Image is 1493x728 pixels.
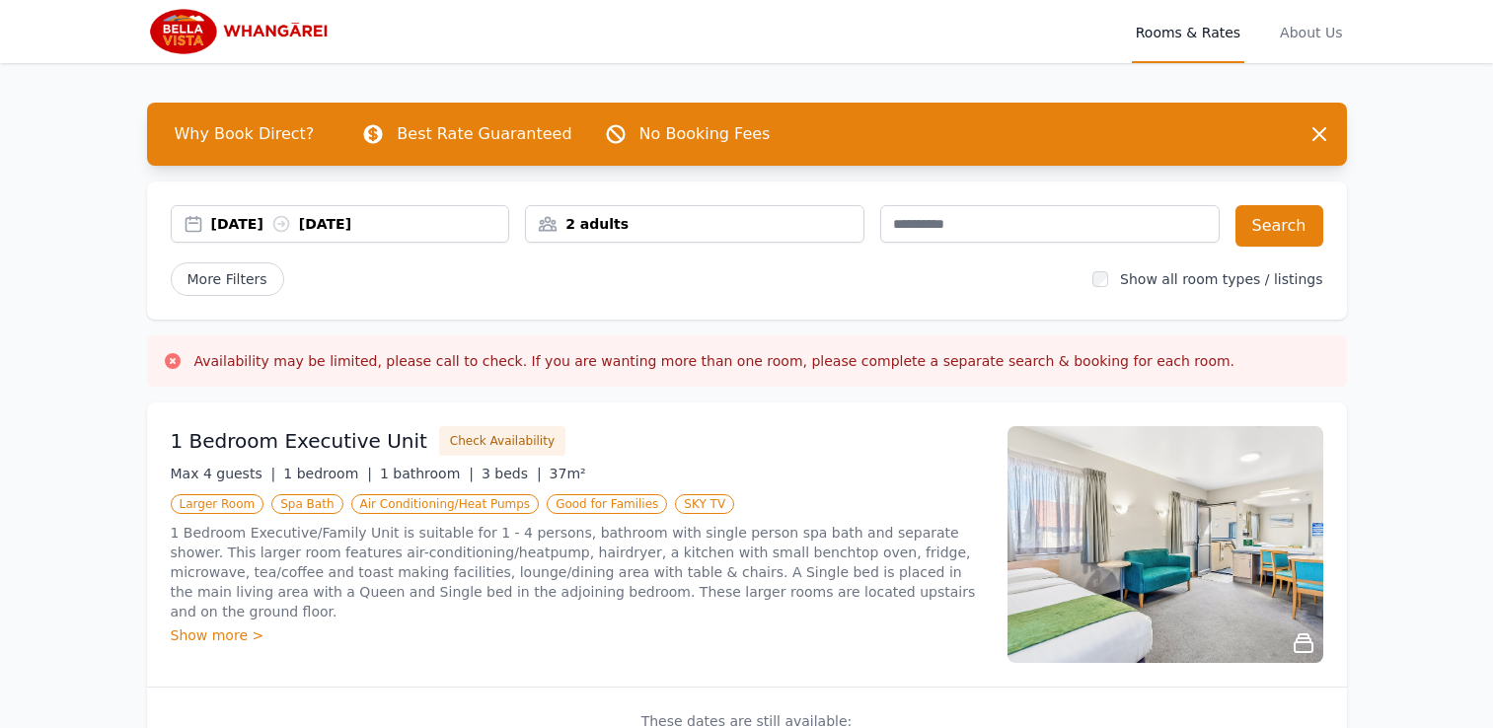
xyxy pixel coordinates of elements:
[550,466,586,481] span: 37m²
[171,262,284,296] span: More Filters
[159,114,331,154] span: Why Book Direct?
[1120,271,1322,287] label: Show all room types / listings
[639,122,771,146] p: No Booking Fees
[171,625,984,645] div: Show more >
[380,466,474,481] span: 1 bathroom |
[171,523,984,621] p: 1 Bedroom Executive/Family Unit is suitable for 1 - 4 persons, bathroom with single person spa ba...
[194,351,1235,371] h3: Availability may be limited, please call to check. If you are wanting more than one room, please ...
[211,214,509,234] div: [DATE] [DATE]
[283,466,372,481] span: 1 bedroom |
[1235,205,1323,247] button: Search
[547,494,667,514] span: Good for Families
[526,214,863,234] div: 2 adults
[171,427,427,455] h3: 1 Bedroom Executive Unit
[482,466,542,481] span: 3 beds |
[397,122,571,146] p: Best Rate Guaranteed
[351,494,540,514] span: Air Conditioning/Heat Pumps
[147,8,337,55] img: Bella Vista Whangarei
[675,494,734,514] span: SKY TV
[171,494,264,514] span: Larger Room
[439,426,565,456] button: Check Availability
[171,466,276,481] span: Max 4 guests |
[271,494,342,514] span: Spa Bath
